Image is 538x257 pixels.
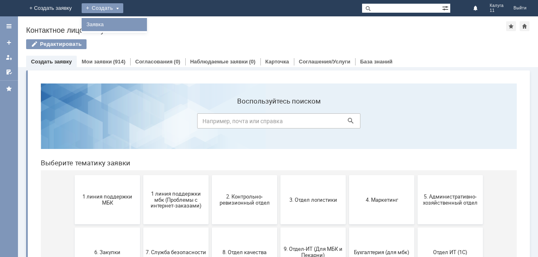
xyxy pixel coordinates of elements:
a: Мои заявки [2,51,16,64]
span: Франчайзинг [249,224,309,230]
button: Бухгалтерия (для мбк) [315,151,380,200]
button: 3. Отдел логистики [246,98,311,147]
button: 8. Отдел качества [178,151,243,200]
span: Финансовый отдел [180,224,240,230]
a: Соглашения/Услуги [299,59,350,65]
div: Сделать домашней страницей [520,21,529,31]
span: 1 линия поддержки МБК [43,117,103,129]
a: Заявка [83,20,145,29]
span: 2. Контрольно-ревизионный отдел [180,117,240,129]
button: 5. Административно-хозяйственный отдел [383,98,449,147]
button: [PERSON_NAME]. Услуги ИТ для МБК (оформляет L1) [383,203,449,252]
button: 7. Служба безопасности [109,151,174,200]
label: Воспользуйтесь поиском [163,20,326,28]
span: 9. Отдел-ИТ (Для МБК и Пекарни) [249,169,309,181]
header: Выберите тематику заявки [7,82,482,90]
span: Бухгалтерия (для мбк) [317,172,378,178]
button: 2. Контрольно-ревизионный отдел [178,98,243,147]
span: 8. Отдел качества [180,172,240,178]
span: Калуга [490,3,504,8]
span: [PERSON_NAME]. Услуги ИТ для МБК (оформляет L1) [386,218,446,237]
a: Мои согласования [2,65,16,79]
span: Отдел-ИТ (Офис) [111,224,172,230]
span: 6. Закупки [43,172,103,178]
span: 11 [490,8,504,13]
a: Создать заявку [2,36,16,49]
div: (914) [113,59,125,65]
div: Контактное лицо "Калуга 11" [26,26,506,34]
button: 9. Отдел-ИТ (Для МБК и Пекарни) [246,151,311,200]
button: Финансовый отдел [178,203,243,252]
a: Согласования [135,59,173,65]
div: (0) [174,59,180,65]
span: Расширенный поиск [442,4,450,11]
button: Отдел ИТ (1С) [383,151,449,200]
span: 4. Маркетинг [317,119,378,126]
div: Создать [82,3,123,13]
div: Добавить в избранное [506,21,516,31]
a: Создать заявку [31,59,72,65]
button: Отдел-ИТ (Офис) [109,203,174,252]
a: База знаний [360,59,392,65]
button: Франчайзинг [246,203,311,252]
button: Отдел-ИТ (Битрикс24 и CRM) [40,203,106,252]
input: Например, почта или справка [163,36,326,52]
span: 5. Административно-хозяйственный отдел [386,117,446,129]
span: Это соглашение не активно! [317,221,378,234]
span: 1 линия поддержки мбк (Проблемы с интернет-заказами) [111,113,172,132]
button: 1 линия поддержки мбк (Проблемы с интернет-заказами) [109,98,174,147]
a: Карточка [265,59,289,65]
button: Это соглашение не активно! [315,203,380,252]
a: Мои заявки [82,59,112,65]
span: 3. Отдел логистики [249,119,309,126]
a: Наблюдаемые заявки [190,59,248,65]
span: Отдел ИТ (1С) [386,172,446,178]
button: 4. Маркетинг [315,98,380,147]
span: 7. Служба безопасности [111,172,172,178]
button: 1 линия поддержки МБК [40,98,106,147]
span: Отдел-ИТ (Битрикс24 и CRM) [43,221,103,234]
button: 6. Закупки [40,151,106,200]
div: (0) [249,59,256,65]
